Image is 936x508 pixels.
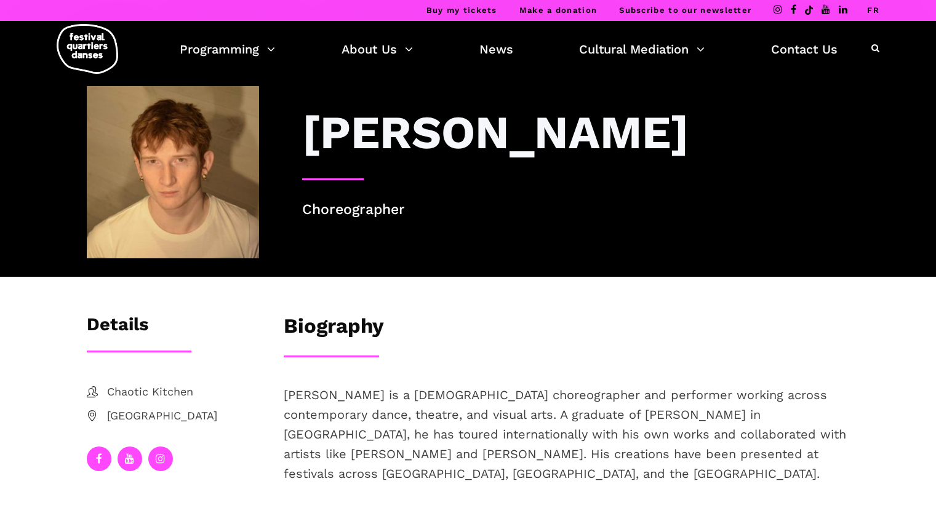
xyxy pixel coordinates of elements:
[479,39,513,60] a: News
[118,446,142,471] a: youtube
[87,314,148,344] h3: Details
[302,105,689,160] h3: [PERSON_NAME]
[57,24,118,74] img: logo-fqd-med
[284,387,846,481] span: [PERSON_NAME] is a [DEMOGRAPHIC_DATA] choreographer and performer working across contemporary dan...
[302,199,850,221] p: Choreographer
[284,314,384,344] h3: Biography
[87,446,111,471] a: facebook
[107,407,259,425] span: [GEOGRAPHIC_DATA]
[87,86,259,258] img: Linus Janser
[148,446,173,471] a: instagram
[771,39,838,60] a: Contact Us
[579,39,705,60] a: Cultural Mediation
[107,383,259,401] span: Chaotic Kitchen
[426,6,497,15] a: Buy my tickets
[867,6,879,15] a: FR
[342,39,413,60] a: About Us
[180,39,275,60] a: Programming
[519,6,598,15] a: Make a donation
[619,6,751,15] a: Subscribe to our newsletter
